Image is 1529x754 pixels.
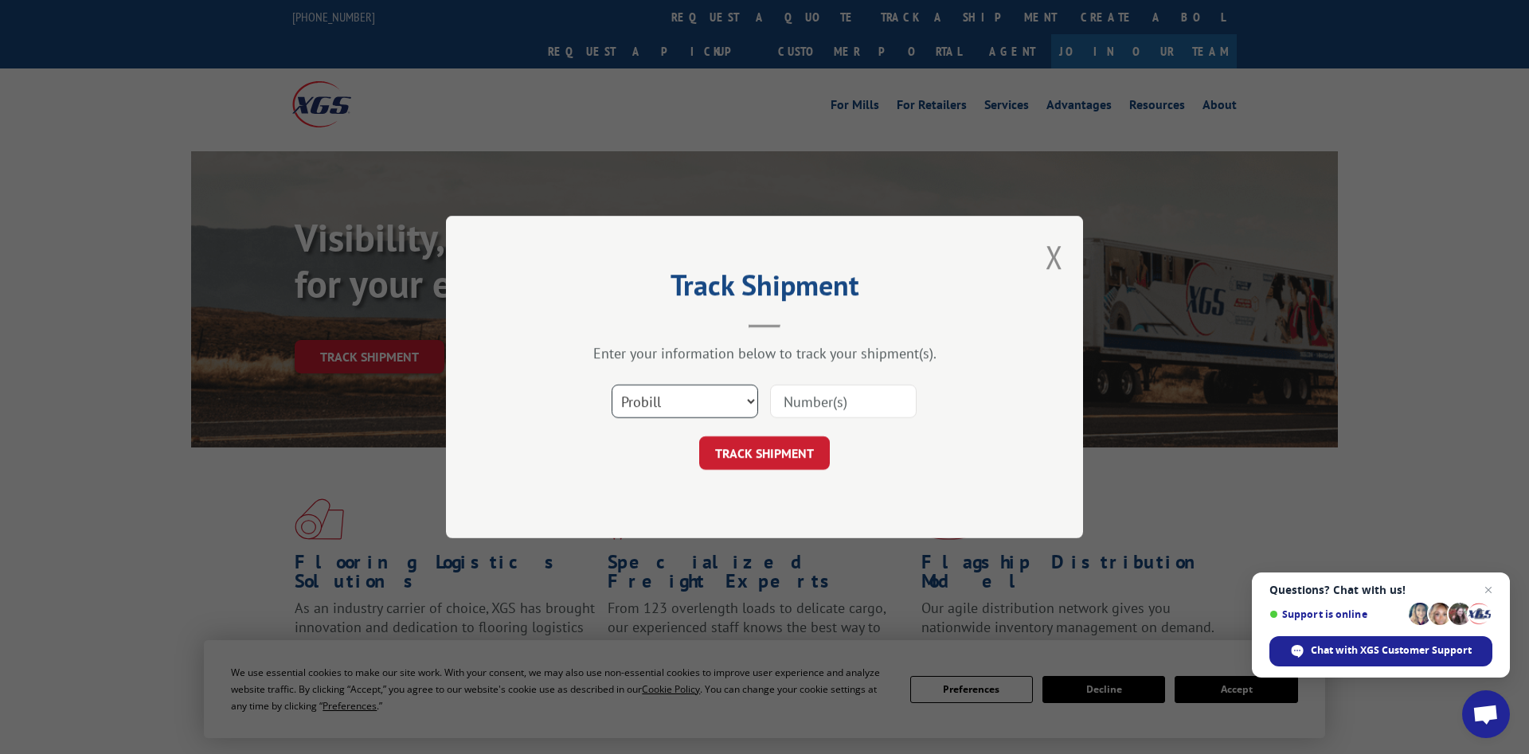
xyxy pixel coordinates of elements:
[1462,690,1510,738] div: Open chat
[1269,608,1403,620] span: Support is online
[1479,580,1498,600] span: Close chat
[1269,584,1492,596] span: Questions? Chat with us!
[699,436,830,470] button: TRACK SHIPMENT
[1311,643,1472,658] span: Chat with XGS Customer Support
[1269,636,1492,666] div: Chat with XGS Customer Support
[770,385,917,418] input: Number(s)
[526,274,1003,304] h2: Track Shipment
[1046,236,1063,278] button: Close modal
[526,344,1003,362] div: Enter your information below to track your shipment(s).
